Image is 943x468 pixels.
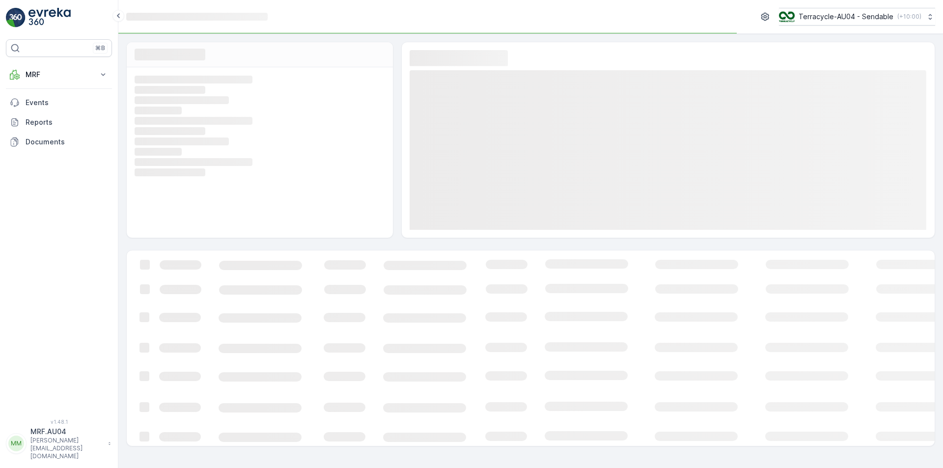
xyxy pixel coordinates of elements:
a: Reports [6,112,112,132]
button: MMMRF.AU04[PERSON_NAME][EMAIL_ADDRESS][DOMAIN_NAME] [6,427,112,460]
a: Events [6,93,112,112]
img: logo_light-DOdMpM7g.png [28,8,71,28]
img: logo [6,8,26,28]
div: MM [8,436,24,451]
a: Documents [6,132,112,152]
p: Documents [26,137,108,147]
p: MRF [26,70,92,80]
p: ⌘B [95,44,105,52]
button: Terracycle-AU04 - Sendable(+10:00) [779,8,935,26]
span: v 1.48.1 [6,419,112,425]
p: ( +10:00 ) [897,13,921,21]
p: MRF.AU04 [30,427,103,437]
p: Terracycle-AU04 - Sendable [799,12,893,22]
img: terracycle_logo.png [779,11,795,22]
button: MRF [6,65,112,84]
p: Reports [26,117,108,127]
p: [PERSON_NAME][EMAIL_ADDRESS][DOMAIN_NAME] [30,437,103,460]
p: Events [26,98,108,108]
